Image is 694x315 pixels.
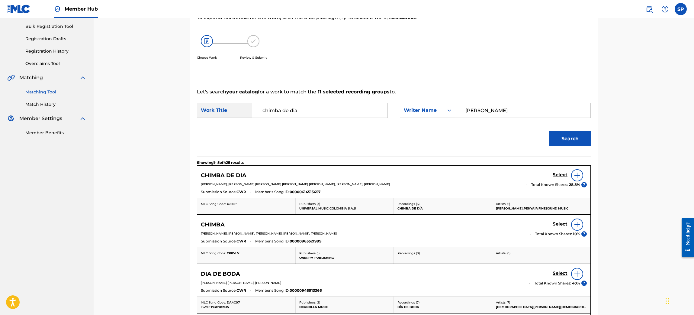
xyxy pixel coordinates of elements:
h5: Select [553,172,567,178]
h5: Select [553,271,567,276]
span: 00000965521999 [290,239,322,244]
p: UNIVERSAL MUSIC COLOMBIA S.A.S [299,206,390,211]
span: Member's Song ID: [255,189,290,195]
img: MLC Logo [7,5,31,13]
span: Submission Source: [201,189,236,195]
a: Member Benefits [25,130,86,136]
h5: Select [553,221,567,227]
h5: CHIMBA [201,221,225,228]
p: CHIMBA DE DÍA [397,206,488,211]
img: expand [79,115,86,122]
span: 40 % [572,281,580,286]
span: CK8VLV [227,251,239,255]
strong: your catalog [226,89,258,95]
p: Publishers ( 2 ) [299,300,390,305]
div: Arrastrar [666,292,669,310]
span: Submission Source: [201,288,236,293]
p: OCANOLLA MUSIC [299,305,390,309]
img: info [574,270,581,278]
div: Writer Name [404,107,440,114]
a: Overclaims Tool [25,60,86,67]
span: 00000614513457 [290,189,320,195]
span: CJ1ISP [227,202,236,206]
span: CWR [236,288,246,293]
p: Recordings ( 0 ) [397,251,488,255]
span: ? [581,231,587,237]
h5: DIA DE BODA [201,271,240,278]
img: Top Rightsholder [54,5,61,13]
span: Total Known Shares: [531,182,569,187]
h5: CHIMBA DE DIA [201,172,246,179]
span: Total Known Shares: [535,231,573,237]
span: CWR [236,189,246,195]
a: Match History [25,101,86,108]
img: expand [79,74,86,81]
span: DA4C07 [227,300,240,304]
p: Recordings ( 7 ) [397,300,488,305]
div: Help [659,3,671,15]
img: search [646,5,653,13]
span: ISWC: [201,305,210,309]
span: MLC Song Code: [201,300,226,304]
span: ? [581,182,587,187]
img: info [574,221,581,228]
img: Member Settings [7,115,14,122]
p: [PERSON_NAME],PENYAIR,FINESOUND MUSIC [496,206,587,211]
span: 10 % [573,231,580,237]
span: CWR [236,239,246,244]
span: ? [581,281,587,286]
span: T9311782135 [210,305,229,309]
p: Artists ( 7 ) [496,300,587,305]
span: Member's Song ID: [255,288,290,293]
span: Member Hub [65,5,98,12]
p: Showing 1 - 5 of 425 results [197,160,244,165]
img: 173f8e8b57e69610e344.svg [247,35,259,47]
p: ONERPM PUBLISHING [299,255,390,260]
p: Artists ( 6 ) [496,202,587,206]
img: help [661,5,669,13]
a: Public Search [643,3,655,15]
iframe: Chat Widget [664,286,694,315]
p: Let's search for a work to match the to. [197,88,591,96]
span: [PERSON_NAME] [PERSON_NAME], [PERSON_NAME] [201,281,281,285]
img: 26af456c4569493f7445.svg [201,35,213,47]
span: Member's Song ID: [255,239,290,244]
a: Registration History [25,48,86,54]
iframe: Resource Center [677,213,694,261]
span: 00000948913366 [290,288,322,293]
a: Matching Tool [25,89,86,95]
div: Widget de chat [664,286,694,315]
span: MLC Song Code: [201,251,226,255]
p: Publishers ( 1 ) [299,251,390,255]
p: Publishers ( 3 ) [299,202,390,206]
span: MLC Song Code: [201,202,226,206]
strong: 11 selected recording groups [316,89,390,95]
span: Member Settings [19,115,62,122]
button: Search [549,131,591,146]
form: Search Form [197,96,591,157]
span: 28.8 % [569,182,580,187]
span: Total Known Shares: [534,281,572,286]
span: [PERSON_NAME], [PERSON_NAME], [PERSON_NAME], [PERSON_NAME], [PERSON_NAME] [201,232,337,235]
p: Choose Work [197,55,217,60]
a: Bulk Registration Tool [25,23,86,30]
div: User Menu [675,3,687,15]
p: Recordings ( 6 ) [397,202,488,206]
span: [PERSON_NAME], [PERSON_NAME] [PERSON_NAME] [PERSON_NAME] [PERSON_NAME], [PERSON_NAME], [PERSON_NAME] [201,182,390,186]
img: Matching [7,74,15,81]
p: Review & Submit [240,55,267,60]
span: Submission Source: [201,239,236,244]
p: [DEMOGRAPHIC_DATA][PERSON_NAME][DEMOGRAPHIC_DATA] Y SU ORQUESTA [496,305,587,309]
span: Matching [19,74,43,81]
a: Registration Drafts [25,36,86,42]
p: Artists ( 0 ) [496,251,587,255]
p: DÍA DE BODA [397,305,488,309]
img: info [574,172,581,179]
